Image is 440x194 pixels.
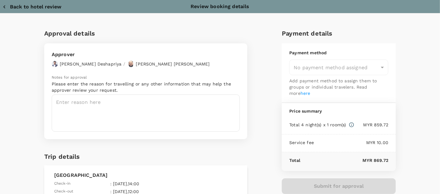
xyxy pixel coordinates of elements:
[113,181,181,187] p: [DATE] , 14:00
[289,60,388,75] div: No payment method assigned
[289,122,346,128] p: Total 4 night(s) x 1 room(s)
[44,28,247,38] h6: Approval details
[191,3,249,10] p: Review booking details
[300,157,388,163] p: MYR 869.72
[52,81,240,93] p: Please enter the reason for travelling or any other information that may help the approver review...
[136,61,210,67] p: [PERSON_NAME] [PERSON_NAME]
[314,139,388,146] p: MYR 10.00
[60,61,122,67] p: [PERSON_NAME] Deshapriya
[282,28,396,38] h6: Payment details
[123,61,125,67] p: /
[289,50,388,56] p: Payment method
[2,4,61,10] button: Back to hotel review
[354,122,389,128] p: MYR 859.72
[54,172,237,179] p: [GEOGRAPHIC_DATA]
[52,75,240,81] p: Notes for approval
[44,152,80,162] h6: Trip details
[289,139,314,146] p: Service fee
[110,181,111,187] span: :
[289,157,300,163] p: Total
[300,91,310,96] a: here
[289,108,388,114] p: Price summary
[54,181,70,187] span: Check-in
[52,61,58,67] img: avatar-67a5bcb800f47.png
[289,78,388,96] p: Add payment method to assign them to groups or individual travelers. Read more
[128,61,134,67] img: avatar-67b4218f54620.jpeg
[52,51,210,58] p: Approver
